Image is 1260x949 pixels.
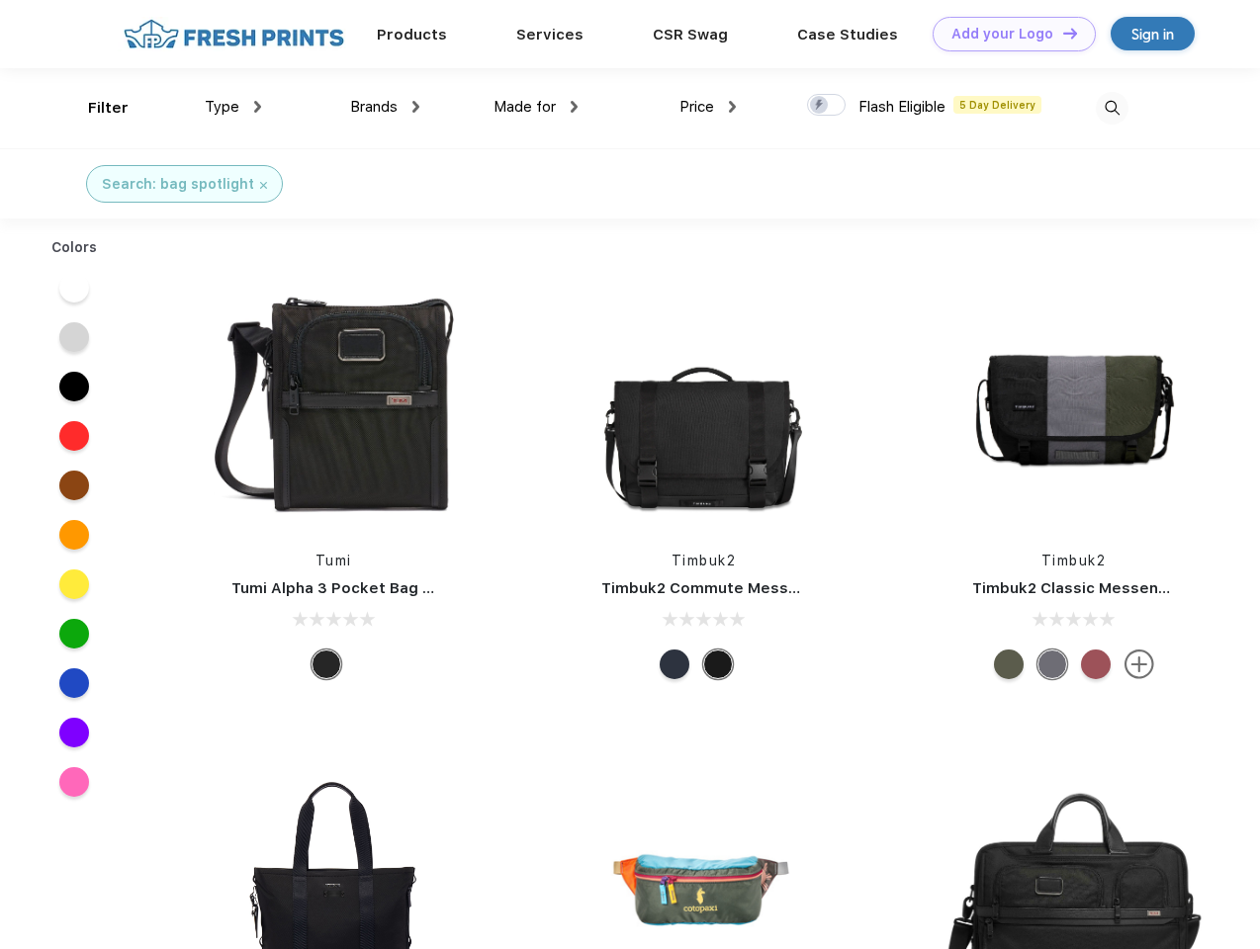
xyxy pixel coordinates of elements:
[350,98,398,116] span: Brands
[37,237,113,258] div: Colors
[1096,92,1128,125] img: desktop_search.svg
[972,579,1217,597] a: Timbuk2 Classic Messenger Bag
[1125,649,1154,679] img: more.svg
[1037,649,1067,679] div: Eco Army Pop
[1081,649,1111,679] div: Eco Collegiate Red
[118,17,350,51] img: fo%20logo%202.webp
[315,553,352,568] a: Tumi
[953,96,1041,114] span: 5 Day Delivery
[994,649,1024,679] div: Eco Army
[703,649,733,679] div: Eco Black
[202,268,465,531] img: func=resize&h=266
[377,26,447,43] a: Products
[1041,553,1107,568] a: Timbuk2
[88,97,129,120] div: Filter
[572,268,835,531] img: func=resize&h=266
[231,579,463,597] a: Tumi Alpha 3 Pocket Bag Small
[102,174,254,195] div: Search: bag spotlight
[672,553,737,568] a: Timbuk2
[951,26,1053,43] div: Add your Logo
[254,101,261,113] img: dropdown.png
[1111,17,1195,50] a: Sign in
[1063,28,1077,39] img: DT
[571,101,578,113] img: dropdown.png
[943,268,1206,531] img: func=resize&h=266
[858,98,945,116] span: Flash Eligible
[729,101,736,113] img: dropdown.png
[1131,23,1174,45] div: Sign in
[205,98,239,116] span: Type
[260,182,267,189] img: filter_cancel.svg
[601,579,866,597] a: Timbuk2 Commute Messenger Bag
[494,98,556,116] span: Made for
[660,649,689,679] div: Eco Nautical
[312,649,341,679] div: Black
[679,98,714,116] span: Price
[412,101,419,113] img: dropdown.png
